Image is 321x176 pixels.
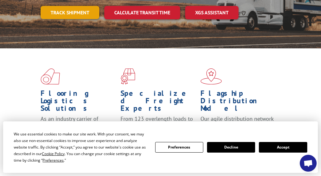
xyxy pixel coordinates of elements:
[14,131,147,164] div: We use essential cookies to make our site work. With your consent, we may also use non-essential ...
[42,158,64,163] span: Preferences
[207,142,255,153] button: Decline
[41,68,60,85] img: xgs-icon-total-supply-chain-intelligence-red
[104,6,180,19] a: Calculate transit time
[121,90,196,115] h1: Specialized Freight Experts
[155,142,203,153] button: Preferences
[200,90,276,115] h1: Flagship Distribution Model
[41,6,99,19] a: Track shipment
[121,115,196,150] p: From 123 overlength loads to delicate cargo, our experienced staff knows the best way to move you...
[200,68,222,85] img: xgs-icon-flagship-distribution-model-red
[200,115,274,144] span: Our agile distribution network gives you nationwide inventory management on demand.
[259,142,307,153] button: Accept
[41,90,116,115] h1: Flooring Logistics Solutions
[185,6,239,19] a: XGS ASSISTANT
[300,155,317,172] a: Open chat
[3,121,318,173] div: Cookie Consent Prompt
[42,151,65,156] span: Cookie Policy
[41,115,113,144] span: As an industry carrier of choice, XGS has brought innovation and dedication to flooring logistics...
[121,68,135,85] img: xgs-icon-focused-on-flooring-red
